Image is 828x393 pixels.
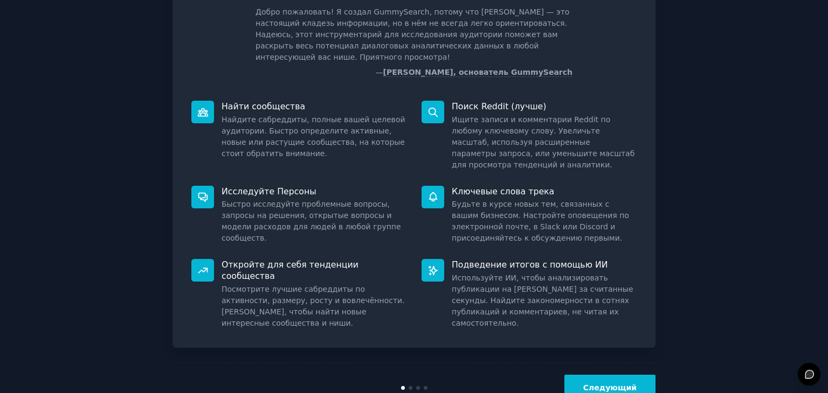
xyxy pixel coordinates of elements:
font: Подведение итогов с помощью ИИ [452,259,608,270]
font: Откройте для себя тенденции сообщества [222,259,358,281]
a: [PERSON_NAME], основатель GummySearch [383,68,572,77]
font: Исследуйте Персоны [222,186,316,196]
font: Будьте в курсе новых тем, связанных с вашим бизнесом. Настройте оповещения по электронной почте, ... [452,200,629,242]
font: Найдите сабреддиты, полные вашей целевой аудитории. Быстро определите активные, новые или растущи... [222,115,405,158]
font: Быстро исследуйте проблемные вопросы, запросы на решения, открытые вопросы и модели расходов для ... [222,200,401,242]
font: Поиск Reddit (лучше) [452,101,546,111]
font: Добро пожаловать! Я создал GummySearch, потому что [PERSON_NAME] — это настоящий кладезь информац... [256,8,569,61]
font: Ищите записи и комментарии Reddit по любому ключевому слову. Увеличьте масштаб, используя расшире... [452,115,634,169]
font: — [376,68,383,76]
font: Используйте ИИ, чтобы анализировать публикации на [PERSON_NAME] за считанные секунды. Найдите зак... [452,273,633,327]
font: Посмотрите лучшие сабреддиты по активности, размеру, росту и вовлечённости. [PERSON_NAME], чтобы ... [222,285,405,327]
font: Ключевые слова трека [452,186,554,196]
font: Найти сообщества [222,101,305,111]
font: Следующий [583,383,637,392]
